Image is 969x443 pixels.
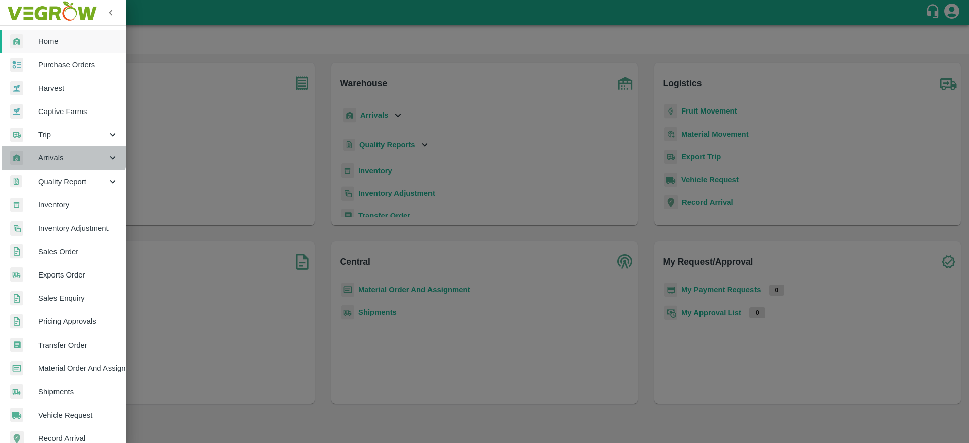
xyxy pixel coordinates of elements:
[10,58,23,72] img: reciept
[38,386,118,397] span: Shipments
[10,128,23,142] img: delivery
[10,175,22,188] img: qualityReport
[38,223,118,234] span: Inventory Adjustment
[10,244,23,259] img: sales
[10,151,23,165] img: whArrival
[38,59,118,70] span: Purchase Orders
[38,106,118,117] span: Captive Farms
[38,176,107,187] span: Quality Report
[10,34,23,49] img: whArrival
[38,269,118,281] span: Exports Order
[10,291,23,306] img: sales
[38,152,107,163] span: Arrivals
[10,81,23,96] img: harvest
[10,408,23,422] img: vehicle
[38,246,118,257] span: Sales Order
[38,340,118,351] span: Transfer Order
[38,363,118,374] span: Material Order And Assignment
[38,410,118,421] span: Vehicle Request
[10,384,23,399] img: shipments
[10,221,23,236] img: inventory
[10,361,23,376] img: centralMaterial
[38,83,118,94] span: Harvest
[10,338,23,352] img: whTransfer
[38,293,118,304] span: Sales Enquiry
[38,129,107,140] span: Trip
[10,104,23,119] img: harvest
[10,198,23,212] img: whInventory
[38,36,118,47] span: Home
[38,316,118,327] span: Pricing Approvals
[10,314,23,329] img: sales
[38,199,118,210] span: Inventory
[10,267,23,282] img: shipments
